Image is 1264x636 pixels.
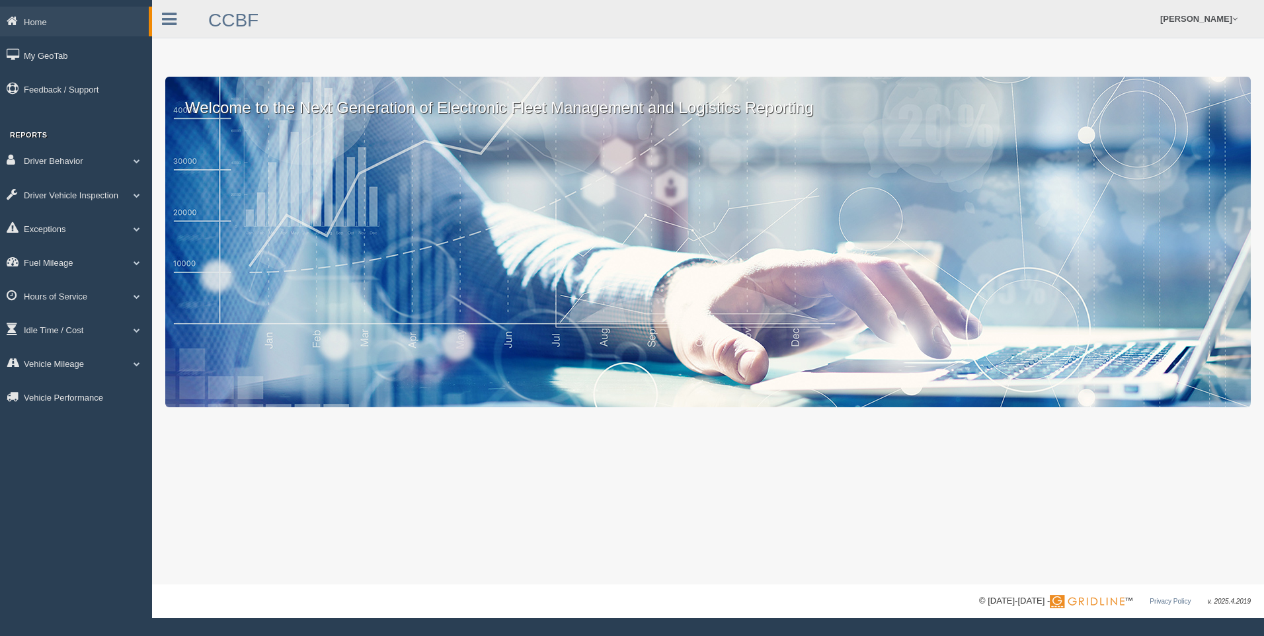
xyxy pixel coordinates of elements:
a: CCBF [208,10,258,30]
span: v. 2025.4.2019 [1208,598,1251,605]
a: Privacy Policy [1150,598,1191,605]
div: © [DATE]-[DATE] - ™ [979,594,1251,608]
img: Gridline [1050,595,1125,608]
p: Welcome to the Next Generation of Electronic Fleet Management and Logistics Reporting [165,77,1251,119]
